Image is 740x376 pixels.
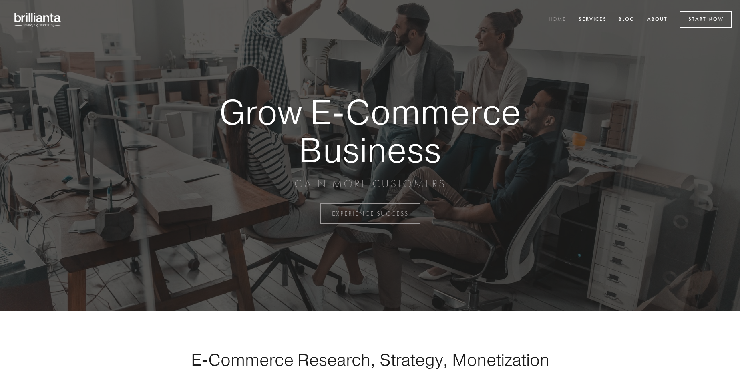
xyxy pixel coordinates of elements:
a: Services [573,13,612,26]
a: Start Now [680,11,732,28]
strong: Grow E-Commerce Business [191,93,549,169]
a: EXPERIENCE SUCCESS [320,203,420,224]
a: About [642,13,673,26]
h1: E-Commerce Research, Strategy, Monetization [166,350,574,370]
a: Blog [613,13,640,26]
a: Home [543,13,571,26]
p: GAIN MORE CUSTOMERS [191,177,549,191]
img: brillianta - research, strategy, marketing [8,8,68,31]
